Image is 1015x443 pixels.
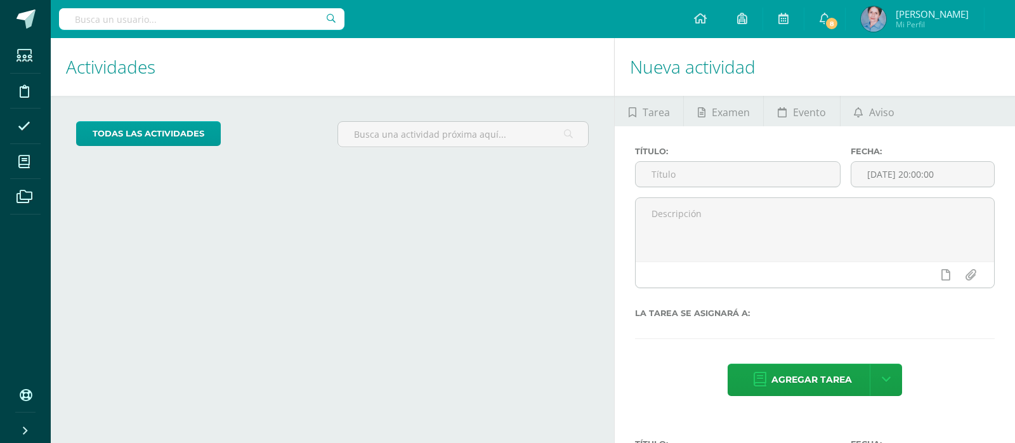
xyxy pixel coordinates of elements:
[615,96,683,126] a: Tarea
[869,97,894,128] span: Aviso
[643,97,670,128] span: Tarea
[896,19,969,30] span: Mi Perfil
[635,308,995,318] label: La tarea se asignará a:
[771,364,852,395] span: Agregar tarea
[635,147,841,156] label: Título:
[793,97,826,128] span: Evento
[851,162,994,187] input: Fecha de entrega
[825,17,839,30] span: 8
[338,122,588,147] input: Busca una actividad próxima aquí...
[59,8,344,30] input: Busca un usuario...
[841,96,908,126] a: Aviso
[712,97,750,128] span: Examen
[76,121,221,146] a: todas las Actividades
[851,147,995,156] label: Fecha:
[764,96,839,126] a: Evento
[66,38,599,96] h1: Actividades
[896,8,969,20] span: [PERSON_NAME]
[630,38,1000,96] h1: Nueva actividad
[684,96,763,126] a: Examen
[636,162,840,187] input: Título
[861,6,886,32] img: f7548f7f17067687f030f24d0d01e9c5.png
